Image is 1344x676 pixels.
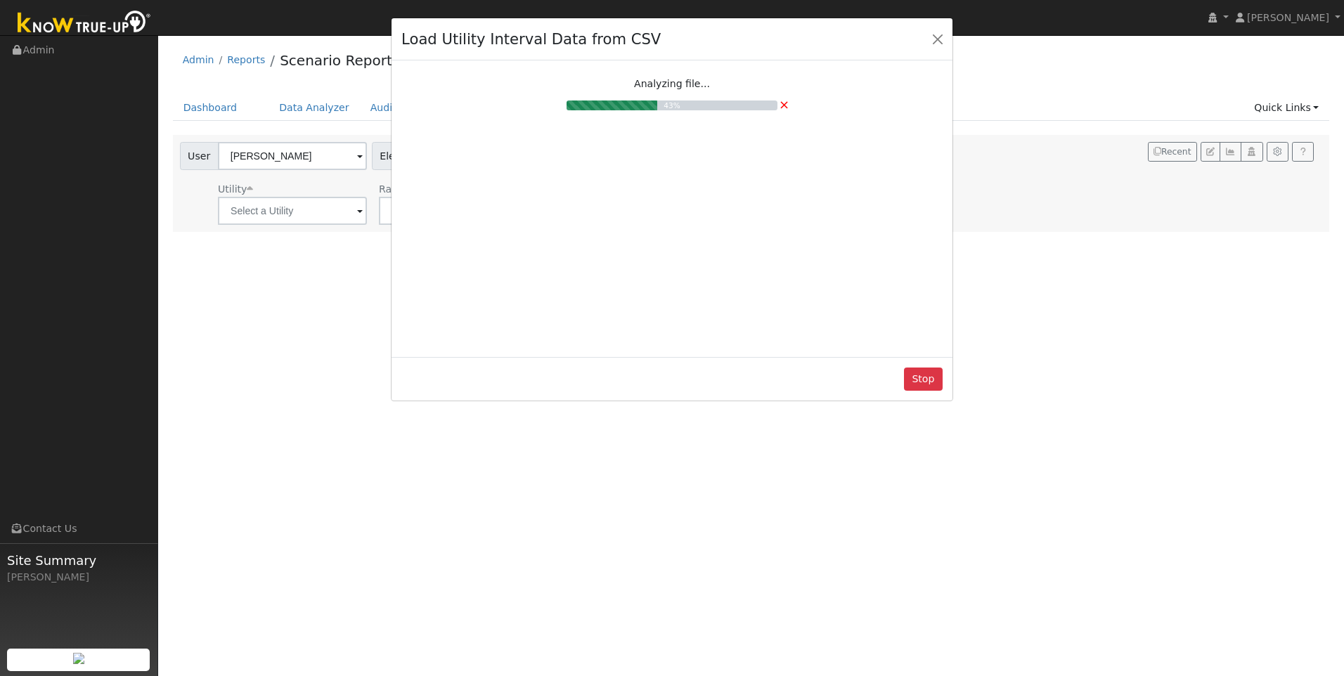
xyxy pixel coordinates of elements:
[401,28,661,51] h4: Load Utility Interval Data from CSV
[904,368,943,391] button: Stop
[567,100,777,112] div: 43%
[779,97,789,112] span: ×
[634,77,710,91] label: Analyzing file...
[779,95,789,114] a: Cancel
[928,29,948,48] button: Close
